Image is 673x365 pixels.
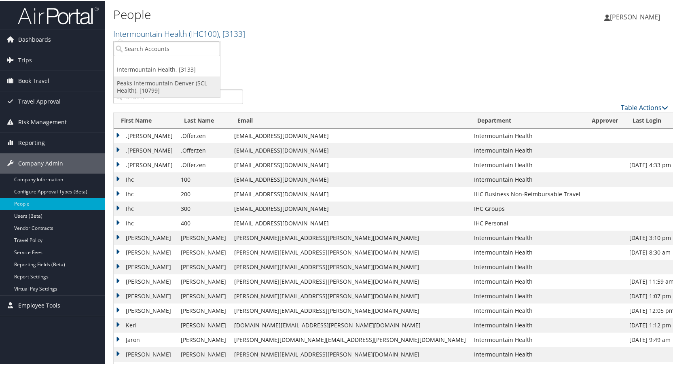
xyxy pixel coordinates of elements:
[114,142,177,157] td: .[PERSON_NAME]
[230,128,470,142] td: [EMAIL_ADDRESS][DOMAIN_NAME]
[177,332,230,346] td: [PERSON_NAME]
[18,153,63,173] span: Company Admin
[113,28,245,38] a: Intermountain Health
[470,215,584,230] td: IHC Personal
[230,157,470,172] td: [EMAIL_ADDRESS][DOMAIN_NAME]
[177,128,230,142] td: .Offerzen
[114,244,177,259] td: [PERSON_NAME]
[470,288,584,303] td: Intermountain Health
[18,5,99,24] img: airportal-logo.png
[584,112,625,128] th: Approver
[230,244,470,259] td: [PERSON_NAME][EMAIL_ADDRESS][PERSON_NAME][DOMAIN_NAME]
[470,230,584,244] td: Intermountain Health
[114,346,177,361] td: [PERSON_NAME]
[470,303,584,317] td: Intermountain Health
[177,317,230,332] td: [PERSON_NAME]
[470,112,584,128] th: Department: activate to sort column ascending
[230,274,470,288] td: [PERSON_NAME][EMAIL_ADDRESS][PERSON_NAME][DOMAIN_NAME]
[114,230,177,244] td: [PERSON_NAME]
[114,186,177,201] td: Ihc
[113,5,483,22] h1: People
[18,70,49,90] span: Book Travel
[114,332,177,346] td: Jaron
[114,172,177,186] td: Ihc
[219,28,245,38] span: , [ 3133 ]
[470,142,584,157] td: Intermountain Health
[114,215,177,230] td: Ihc
[114,128,177,142] td: .[PERSON_NAME]
[189,28,219,38] span: ( IHC100 )
[470,274,584,288] td: Intermountain Health
[177,201,230,215] td: 300
[177,274,230,288] td: [PERSON_NAME]
[470,317,584,332] td: Intermountain Health
[230,186,470,201] td: [EMAIL_ADDRESS][DOMAIN_NAME]
[177,288,230,303] td: [PERSON_NAME]
[230,303,470,317] td: [PERSON_NAME][EMAIL_ADDRESS][PERSON_NAME][DOMAIN_NAME]
[114,62,220,76] a: Intermountain Health, [3133]
[18,49,32,70] span: Trips
[230,201,470,215] td: [EMAIL_ADDRESS][DOMAIN_NAME]
[18,295,60,315] span: Employee Tools
[114,40,220,55] input: Search Accounts
[470,201,584,215] td: IHC Groups
[470,259,584,274] td: Intermountain Health
[470,332,584,346] td: Intermountain Health
[470,157,584,172] td: Intermountain Health
[18,91,61,111] span: Travel Approval
[177,186,230,201] td: 200
[114,288,177,303] td: [PERSON_NAME]
[230,288,470,303] td: [PERSON_NAME][EMAIL_ADDRESS][PERSON_NAME][DOMAIN_NAME]
[230,142,470,157] td: [EMAIL_ADDRESS][DOMAIN_NAME]
[18,29,51,49] span: Dashboards
[18,111,67,132] span: Risk Management
[230,112,470,128] th: Email: activate to sort column ascending
[604,4,668,28] a: [PERSON_NAME]
[230,215,470,230] td: [EMAIL_ADDRESS][DOMAIN_NAME]
[177,303,230,317] td: [PERSON_NAME]
[470,346,584,361] td: Intermountain Health
[230,172,470,186] td: [EMAIL_ADDRESS][DOMAIN_NAME]
[18,132,45,152] span: Reporting
[610,12,660,21] span: [PERSON_NAME]
[114,317,177,332] td: Keri
[114,303,177,317] td: [PERSON_NAME]
[114,157,177,172] td: .[PERSON_NAME]
[470,244,584,259] td: Intermountain Health
[114,112,177,128] th: First Name: activate to sort column ascending
[177,142,230,157] td: .Offerzen
[470,128,584,142] td: Intermountain Health
[177,215,230,230] td: 400
[230,230,470,244] td: [PERSON_NAME][EMAIL_ADDRESS][PERSON_NAME][DOMAIN_NAME]
[114,76,220,97] a: Peaks Intermountain Denver (SCL Health), [10799]
[177,259,230,274] td: [PERSON_NAME]
[230,332,470,346] td: [PERSON_NAME][DOMAIN_NAME][EMAIL_ADDRESS][PERSON_NAME][DOMAIN_NAME]
[177,346,230,361] td: [PERSON_NAME]
[621,102,668,111] a: Table Actions
[177,244,230,259] td: [PERSON_NAME]
[230,259,470,274] td: [PERSON_NAME][EMAIL_ADDRESS][PERSON_NAME][DOMAIN_NAME]
[470,186,584,201] td: IHC Business Non-Reimbursable Travel
[177,112,230,128] th: Last Name: activate to sort column descending
[177,172,230,186] td: 100
[230,317,470,332] td: [DOMAIN_NAME][EMAIL_ADDRESS][PERSON_NAME][DOMAIN_NAME]
[230,346,470,361] td: [PERSON_NAME][EMAIL_ADDRESS][PERSON_NAME][DOMAIN_NAME]
[114,201,177,215] td: Ihc
[177,230,230,244] td: [PERSON_NAME]
[114,259,177,274] td: [PERSON_NAME]
[470,172,584,186] td: Intermountain Health
[177,157,230,172] td: .Offerzen
[114,274,177,288] td: [PERSON_NAME]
